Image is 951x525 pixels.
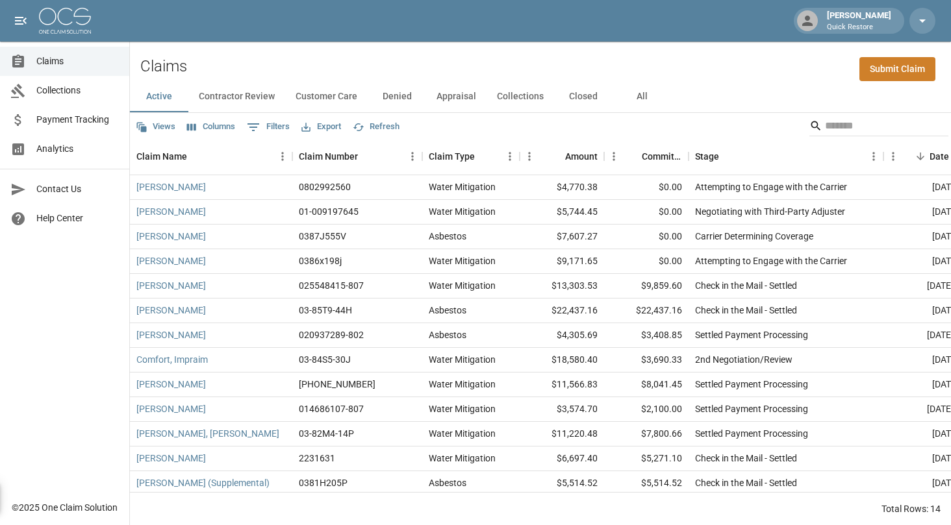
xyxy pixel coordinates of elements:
[136,402,206,415] a: [PERSON_NAME]
[136,353,208,366] a: Comfort, Impraim
[695,427,808,440] div: Settled Payment Processing
[403,147,422,166] button: Menu
[130,81,188,112] button: Active
[520,397,604,422] div: $3,574.70
[188,81,285,112] button: Contractor Review
[520,249,604,274] div: $9,171.65
[695,353,792,366] div: 2nd Negotiation/Review
[299,254,342,267] div: 0386x198j
[299,304,352,317] div: 03-85T9-44H
[554,81,613,112] button: Closed
[695,254,847,267] div: Attempting to Engage with the Carrier
[520,175,604,200] div: $4,770.38
[604,225,689,249] div: $0.00
[520,446,604,471] div: $6,697.40
[429,452,496,465] div: Water Mitigation
[604,471,689,496] div: $5,514.52
[136,254,206,267] a: [PERSON_NAME]
[299,402,364,415] div: 014686107-807
[500,147,520,166] button: Menu
[130,138,292,175] div: Claim Name
[136,230,206,243] a: [PERSON_NAME]
[604,422,689,446] div: $7,800.66
[358,147,376,165] button: Sort
[695,452,797,465] div: Check in the Mail - Settled
[604,323,689,348] div: $3,408.85
[547,147,565,165] button: Sort
[429,180,496,193] div: Water Mitigation
[689,138,883,175] div: Stage
[822,9,896,32] div: [PERSON_NAME]
[136,205,206,218] a: [PERSON_NAME]
[604,372,689,397] div: $8,041.45
[695,378,808,391] div: Settled Payment Processing
[604,397,689,422] div: $2,100.00
[429,427,496,440] div: Water Mitigation
[299,230,346,243] div: 0387J555V
[299,279,364,292] div: 025548415-807
[429,353,496,366] div: Water Mitigation
[298,117,344,137] button: Export
[299,180,351,193] div: 0802992560
[299,378,375,391] div: 01-008-889719
[136,378,206,391] a: [PERSON_NAME]
[426,81,487,112] button: Appraisal
[299,476,348,489] div: 0381H205P
[136,427,279,440] a: [PERSON_NAME], [PERSON_NAME]
[429,476,466,489] div: Asbestos
[520,225,604,249] div: $7,607.27
[695,304,797,317] div: Check in the Mail - Settled
[244,117,293,138] button: Show filters
[604,348,689,372] div: $3,690.33
[36,212,119,225] span: Help Center
[429,254,496,267] div: Water Mitigation
[429,304,466,317] div: Asbestos
[8,8,34,34] button: open drawer
[285,81,368,112] button: Customer Care
[39,8,91,34] img: ocs-logo-white-transparent.png
[695,180,847,193] div: Attempting to Engage with the Carrier
[695,402,808,415] div: Settled Payment Processing
[859,57,935,81] a: Submit Claim
[520,299,604,323] div: $22,437.16
[133,117,179,137] button: Views
[604,200,689,225] div: $0.00
[604,274,689,299] div: $9,859.60
[864,147,883,166] button: Menu
[273,147,292,166] button: Menu
[368,81,426,112] button: Denied
[136,304,206,317] a: [PERSON_NAME]
[429,328,466,341] div: Asbestos
[36,142,119,156] span: Analytics
[911,147,930,165] button: Sort
[140,57,187,76] h2: Claims
[613,81,671,112] button: All
[184,117,238,137] button: Select columns
[604,175,689,200] div: $0.00
[422,138,520,175] div: Claim Type
[36,55,119,68] span: Claims
[604,249,689,274] div: $0.00
[520,147,539,166] button: Menu
[642,138,682,175] div: Committed Amount
[604,446,689,471] div: $5,271.10
[36,182,119,196] span: Contact Us
[187,147,205,165] button: Sort
[520,348,604,372] div: $18,580.40
[429,279,496,292] div: Water Mitigation
[604,138,689,175] div: Committed Amount
[695,328,808,341] div: Settled Payment Processing
[520,323,604,348] div: $4,305.69
[520,471,604,496] div: $5,514.52
[695,279,797,292] div: Check in the Mail - Settled
[624,147,642,165] button: Sort
[36,113,119,127] span: Payment Tracking
[12,501,118,514] div: © 2025 One Claim Solution
[520,274,604,299] div: $13,303.53
[520,422,604,446] div: $11,220.48
[695,205,845,218] div: Negotiating with Third-Party Adjuster
[520,372,604,397] div: $11,566.83
[827,22,891,33] p: Quick Restore
[136,452,206,465] a: [PERSON_NAME]
[429,205,496,218] div: Water Mitigation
